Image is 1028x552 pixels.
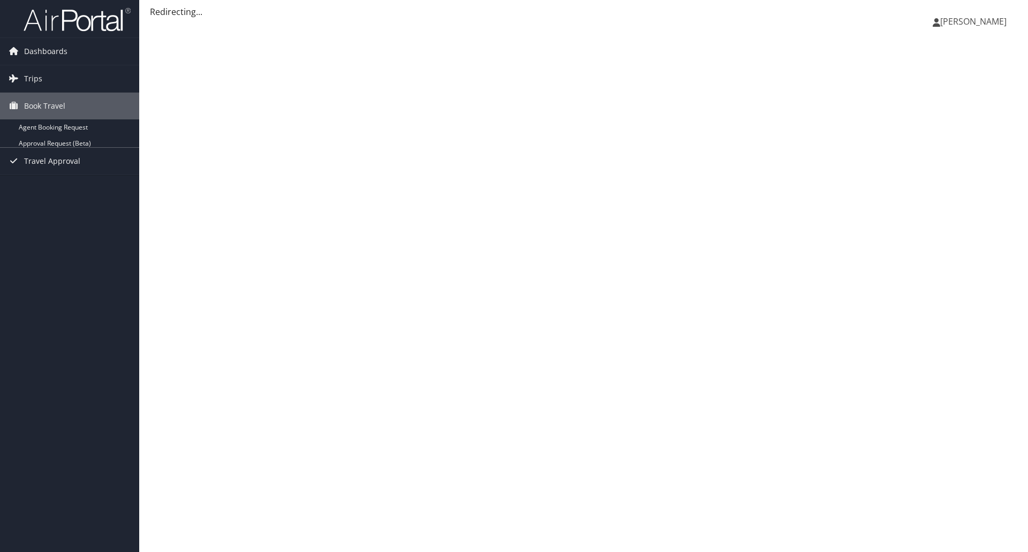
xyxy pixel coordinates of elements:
[940,16,1007,27] span: [PERSON_NAME]
[24,38,67,65] span: Dashboards
[24,7,131,32] img: airportal-logo.png
[933,5,1017,37] a: [PERSON_NAME]
[24,93,65,119] span: Book Travel
[150,5,1017,18] div: Redirecting...
[24,65,42,92] span: Trips
[24,148,80,175] span: Travel Approval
